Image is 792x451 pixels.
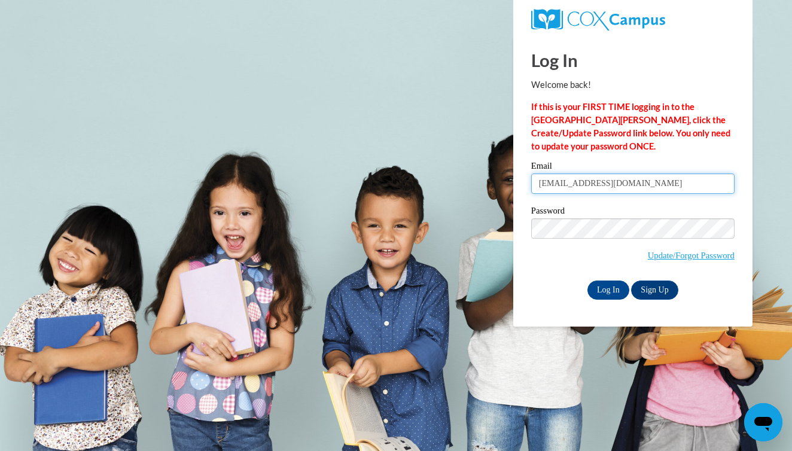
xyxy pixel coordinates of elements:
img: COX Campus [531,9,665,31]
p: Welcome back! [531,78,735,92]
h1: Log In [531,48,735,72]
input: Log In [587,281,629,300]
strong: If this is your FIRST TIME logging in to the [GEOGRAPHIC_DATA][PERSON_NAME], click the Create/Upd... [531,102,730,151]
label: Password [531,206,735,218]
label: Email [531,161,735,173]
a: Update/Forgot Password [648,251,735,260]
a: Sign Up [631,281,678,300]
a: COX Campus [531,9,735,31]
iframe: Button to launch messaging window [744,403,782,441]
